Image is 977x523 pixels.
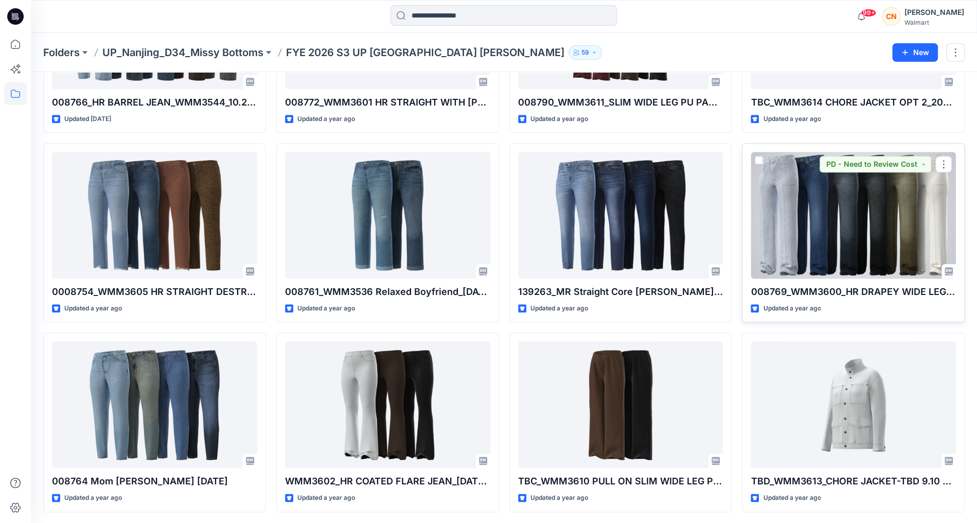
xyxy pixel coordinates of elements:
[43,45,80,60] a: Folders
[52,474,257,489] p: 008764 Mom [PERSON_NAME] [DATE]
[297,493,355,503] p: Updated a year ago
[530,493,588,503] p: Updated a year ago
[285,152,490,278] a: 008761_WMM3536 Relaxed Boyfriend_9.11.24
[286,45,564,60] p: FYE 2026 S3 UP [GEOGRAPHIC_DATA] [PERSON_NAME]
[530,303,588,314] p: Updated a year ago
[102,45,263,60] a: UP_Nanjing_D34_Missy Bottoms
[285,95,490,110] p: 008772_WMM3601 HR STRAIGHT WITH [PERSON_NAME] DETAILS_[DATE]
[518,152,723,278] a: 139263_MR Straight Core Jean 9.5.24
[569,45,602,60] button: 59
[892,43,938,62] button: New
[64,303,122,314] p: Updated a year ago
[904,6,964,19] div: [PERSON_NAME]
[581,47,589,58] p: 59
[751,95,956,110] p: TBC_WMM3614 CHORE JACKET OPT 2_2024.9.10
[751,152,956,278] a: 008769_WMM3600_HR DRAPEY WIDE LEG JEAN 8.28
[518,341,723,468] a: TBC_WMM3610 PULL ON SLIM WIDE LEG PU PANT_2024.9
[904,19,964,26] div: Walmart
[285,341,490,468] a: WMM3602_HR COATED FLARE JEAN_8.28.2024 (1)
[861,9,876,17] span: 99+
[751,341,956,468] a: TBD_WMM3613_CHORE JACKET-TBD 9.10 2024
[763,303,821,314] p: Updated a year ago
[518,285,723,299] p: 139263_MR Straight Core [PERSON_NAME] [DATE]
[530,114,588,125] p: Updated a year ago
[751,285,956,299] p: 008769_WMM3600_HR DRAPEY WIDE LEG [PERSON_NAME] 8.28
[751,474,956,489] p: TBD_WMM3613_CHORE JACKET-TBD 9.10 2024
[518,474,723,489] p: TBC_WMM3610 PULL ON SLIM WIDE LEG PU PANT_2024.9
[763,493,821,503] p: Updated a year ago
[52,152,257,278] a: 0008754_WMM3605 HR STRAIGHT DESTRUCTED HEM_10.14.24
[285,474,490,489] p: WMM3602_HR COATED FLARE JEAN_[DATE] (1)
[297,303,355,314] p: Updated a year ago
[52,341,257,468] a: 008764 Mom Jean 8.26.24
[64,493,122,503] p: Updated a year ago
[52,95,257,110] p: 008766_HR BARREL JEAN_WMM3544_10.2.24
[64,114,111,125] p: Updated [DATE]
[882,7,900,26] div: CN
[285,285,490,299] p: 008761_WMM3536 Relaxed Boyfriend_[DATE]
[297,114,355,125] p: Updated a year ago
[52,285,257,299] p: 0008754_WMM3605 HR STRAIGHT DESTRUCTED HEM_[DATE]
[518,95,723,110] p: 008790_WMM3611_SLIM WIDE LEG PU PANT-TBD [DATE]
[763,114,821,125] p: Updated a year ago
